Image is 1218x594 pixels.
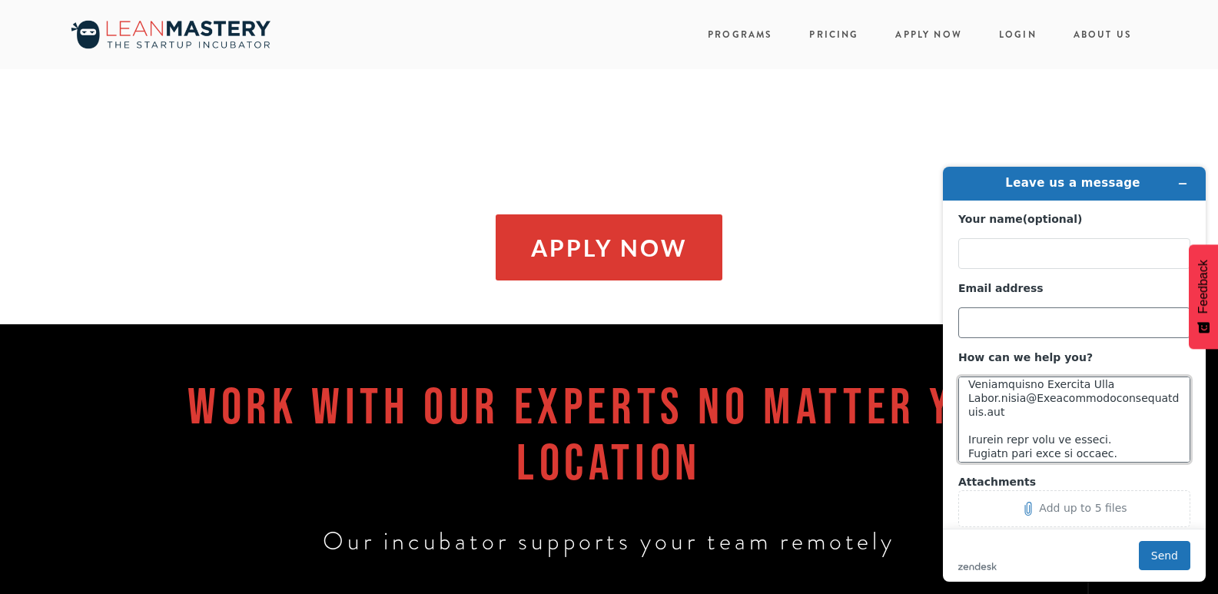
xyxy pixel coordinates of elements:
[809,25,858,45] a: Pricing
[895,25,961,45] a: Apply Now
[1074,25,1132,45] a: About Us
[708,28,772,41] a: Programs
[931,154,1218,594] iframe: Find more information here
[63,16,278,53] img: LeanMastery, the incubator your startup needs to get going, grow &amp; thrive
[129,524,1088,559] h3: Our incubator supports your team remotely
[1189,244,1218,349] button: Feedback - Show survey
[999,25,1037,45] a: Login
[35,11,66,25] span: Help
[1196,260,1210,314] span: Feedback
[129,378,1088,489] h1: work with our experts no matter your location
[496,214,722,280] a: Apply Now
